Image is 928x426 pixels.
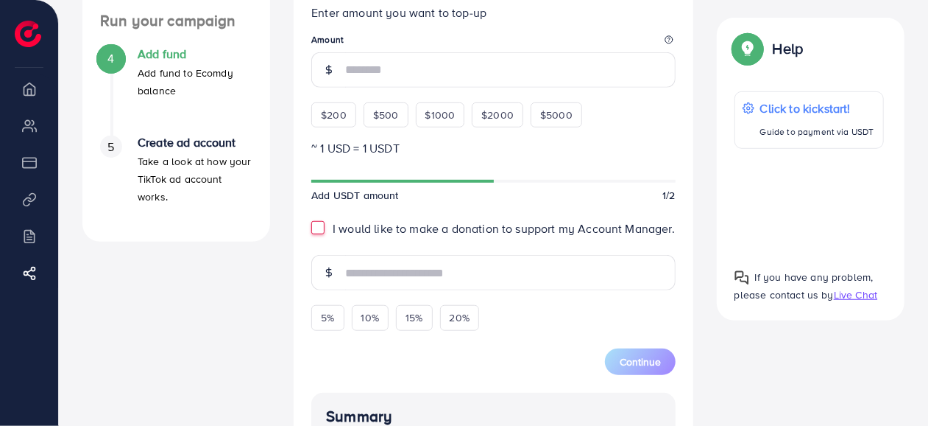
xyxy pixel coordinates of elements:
[311,4,676,21] p: Enter amount you want to top-up
[82,47,270,136] li: Add fund
[82,12,270,30] h4: Run your campaign
[311,188,398,203] span: Add USDT amount
[361,310,379,325] span: 10%
[333,220,675,237] span: I would like to make a donation to support my Account Manager.
[373,108,399,122] span: $500
[760,99,874,117] p: Click to kickstart!
[734,35,761,62] img: Popup guide
[734,270,749,285] img: Popup guide
[450,310,470,325] span: 20%
[138,136,252,150] h4: Create ad account
[138,47,252,61] h4: Add fund
[138,153,252,206] p: Take a look at how your TikTok ad account works.
[82,136,270,224] li: Create ad account
[311,33,676,52] legend: Amount
[425,108,456,122] span: $1000
[321,108,347,122] span: $200
[662,188,675,203] span: 1/2
[834,287,877,302] span: Live Chat
[311,139,676,157] p: ~ 1 USD = 1 USDT
[605,349,676,375] button: Continue
[540,108,573,122] span: $5000
[138,64,252,99] p: Add fund to Ecomdy balance
[760,123,874,141] p: Guide to payment via USDT
[107,50,114,67] span: 4
[773,40,804,57] p: Help
[620,355,661,369] span: Continue
[326,408,661,426] h4: Summary
[107,139,114,156] span: 5
[15,21,41,47] img: logo
[481,108,514,122] span: $2000
[734,270,874,301] span: If you have any problem, please contact us by
[865,360,917,415] iframe: Chat
[405,310,422,325] span: 15%
[321,310,334,325] span: 5%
